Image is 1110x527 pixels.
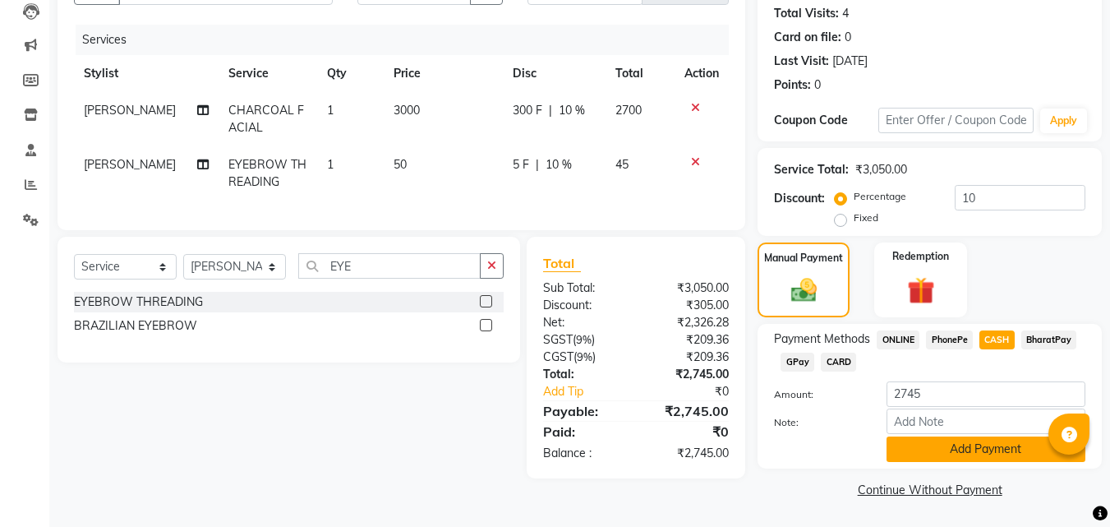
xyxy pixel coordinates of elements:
[654,383,742,400] div: ₹0
[531,280,636,297] div: Sub Total:
[854,210,878,225] label: Fixed
[298,253,481,279] input: Search or Scan
[783,275,825,305] img: _cash.svg
[926,331,973,349] span: PhonePe
[781,353,814,372] span: GPay
[821,353,856,372] span: CARD
[74,55,219,92] th: Stylist
[774,29,841,46] div: Card on file:
[513,156,529,173] span: 5 F
[576,333,592,346] span: 9%
[531,314,636,331] div: Net:
[606,55,675,92] th: Total
[84,103,176,118] span: [PERSON_NAME]
[979,331,1015,349] span: CASH
[832,53,868,70] div: [DATE]
[774,5,839,22] div: Total Visits:
[878,108,1034,133] input: Enter Offer / Coupon Code
[546,156,572,173] span: 10 %
[531,349,636,366] div: ( )
[814,76,821,94] div: 0
[675,55,729,92] th: Action
[892,249,949,264] label: Redemption
[228,157,306,189] span: EYEBROW THREADING
[531,366,636,383] div: Total:
[636,401,741,421] div: ₹2,745.00
[76,25,741,55] div: Services
[845,29,851,46] div: 0
[543,349,573,364] span: CGST
[394,157,407,172] span: 50
[531,383,653,400] a: Add Tip
[536,156,539,173] span: |
[774,53,829,70] div: Last Visit:
[636,422,741,441] div: ₹0
[384,55,504,92] th: Price
[877,331,919,349] span: ONLINE
[84,157,176,172] span: [PERSON_NAME]
[543,255,581,272] span: Total
[842,5,849,22] div: 4
[636,314,741,331] div: ₹2,326.28
[764,251,843,266] label: Manual Payment
[899,274,943,307] img: _gift.svg
[1040,109,1087,133] button: Apply
[774,331,870,348] span: Payment Methods
[317,55,383,92] th: Qty
[774,161,849,178] div: Service Total:
[774,190,825,207] div: Discount:
[636,445,741,462] div: ₹2,745.00
[887,381,1085,407] input: Amount
[531,401,636,421] div: Payable:
[636,349,741,366] div: ₹209.36
[855,161,907,178] div: ₹3,050.00
[636,280,741,297] div: ₹3,050.00
[503,55,606,92] th: Disc
[854,189,906,204] label: Percentage
[615,103,642,118] span: 2700
[1021,331,1077,349] span: BharatPay
[327,157,334,172] span: 1
[543,332,573,347] span: SGST
[394,103,420,118] span: 3000
[577,350,592,363] span: 9%
[531,422,636,441] div: Paid:
[636,297,741,314] div: ₹305.00
[636,366,741,383] div: ₹2,745.00
[513,102,542,119] span: 300 F
[531,445,636,462] div: Balance :
[228,103,304,135] span: CHARCOAL FACIAL
[74,294,203,311] div: EYEBROW THREADING
[887,409,1085,434] input: Add Note
[615,157,629,172] span: 45
[636,331,741,349] div: ₹209.36
[559,102,585,119] span: 10 %
[762,415,873,430] label: Note:
[531,331,636,349] div: ( )
[549,102,552,119] span: |
[887,437,1085,462] button: Add Payment
[774,112,877,129] div: Coupon Code
[327,103,334,118] span: 1
[74,317,197,335] div: BRAZILIAN EYEBROW
[762,387,873,402] label: Amount:
[531,297,636,314] div: Discount:
[761,482,1098,499] a: Continue Without Payment
[219,55,318,92] th: Service
[774,76,811,94] div: Points:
